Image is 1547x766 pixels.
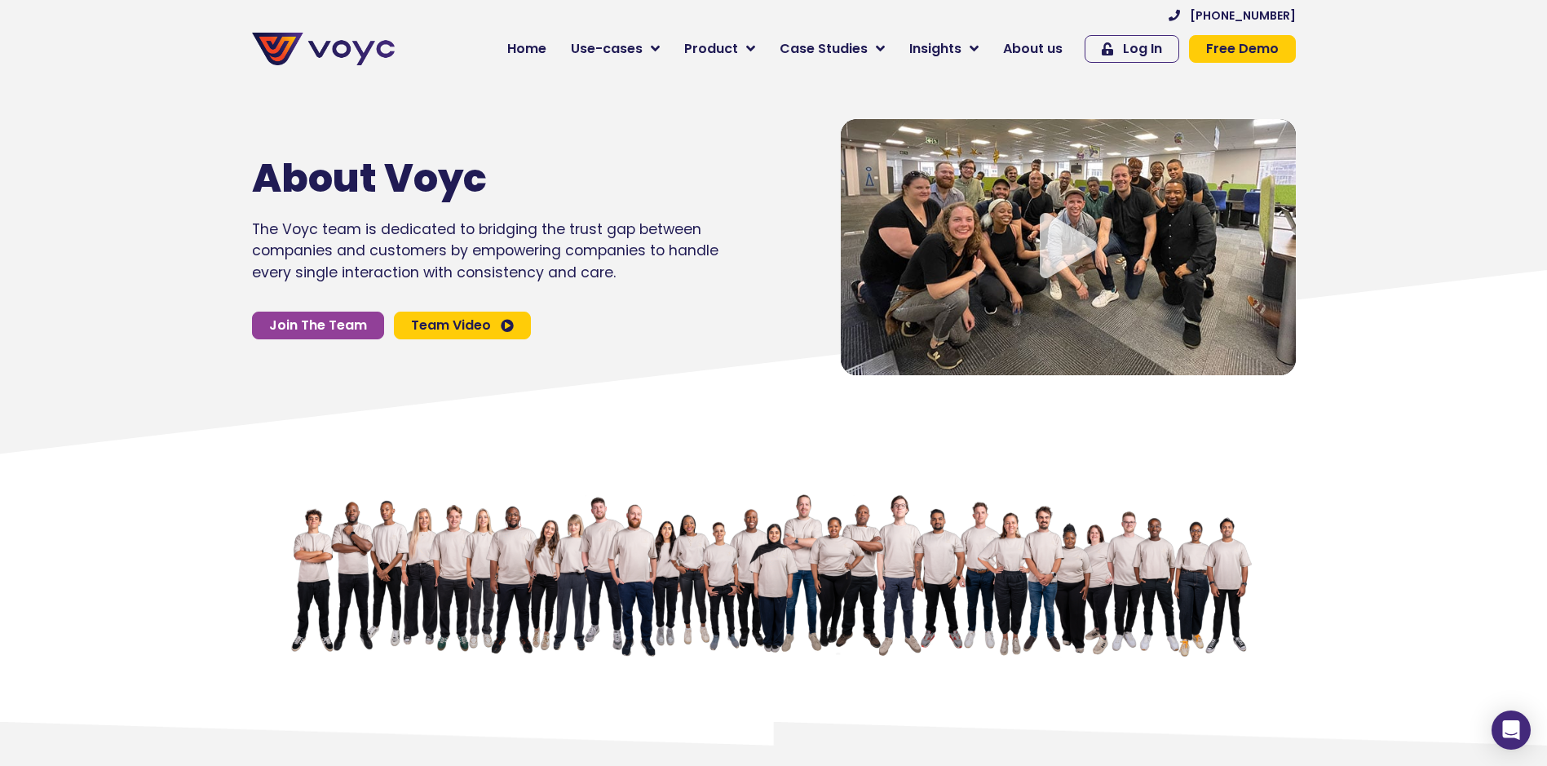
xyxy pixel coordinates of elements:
img: voyc-full-logo [252,33,395,65]
a: Insights [897,33,991,65]
a: Product [672,33,767,65]
a: Case Studies [767,33,897,65]
span: [PHONE_NUMBER] [1190,10,1296,21]
span: Log In [1123,42,1162,55]
a: Team Video [394,312,531,339]
span: Use-cases [571,39,643,59]
span: Home [507,39,546,59]
div: Open Intercom Messenger [1492,711,1531,750]
a: Free Demo [1189,35,1296,63]
span: Free Demo [1206,42,1279,55]
a: Log In [1085,35,1179,63]
a: Join The Team [252,312,384,339]
span: Team Video [411,319,491,332]
span: Join The Team [269,319,367,332]
span: Case Studies [780,39,868,59]
a: About us [991,33,1075,65]
a: Home [495,33,559,65]
div: Video play button [1036,213,1101,281]
span: Product [684,39,738,59]
span: Insights [909,39,961,59]
h1: About Voyc [252,155,670,202]
a: [PHONE_NUMBER] [1169,10,1296,21]
p: The Voyc team is dedicated to bridging the trust gap between companies and customers by empowerin... [252,219,718,283]
span: About us [1003,39,1063,59]
a: Use-cases [559,33,672,65]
